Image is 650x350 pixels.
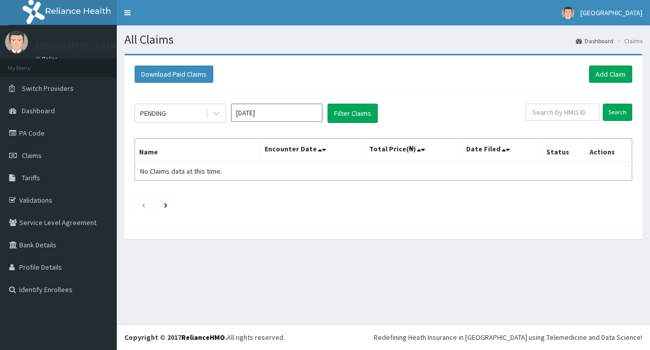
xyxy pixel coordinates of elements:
[22,173,40,182] span: Tariffs
[231,104,322,122] input: Select Month and Year
[22,106,55,115] span: Dashboard
[117,324,650,350] footer: All rights reserved.
[140,167,222,176] span: No Claims data at this time.
[36,41,119,50] p: [GEOGRAPHIC_DATA]
[135,66,213,83] button: Download Paid Claims
[124,33,642,46] h1: All Claims
[328,104,378,123] button: Filter Claims
[5,30,28,53] img: User Image
[614,37,642,45] li: Claims
[22,84,74,93] span: Switch Providers
[603,104,632,121] input: Search
[135,139,261,162] th: Name
[580,8,642,17] span: [GEOGRAPHIC_DATA]
[164,200,168,209] a: Next page
[365,139,462,162] th: Total Price(₦)
[562,7,574,19] img: User Image
[589,66,632,83] a: Add Claim
[576,37,613,45] a: Dashboard
[124,333,227,342] strong: Copyright © 2017 .
[462,139,542,162] th: Date Filed
[585,139,632,162] th: Actions
[22,151,42,160] span: Claims
[374,332,642,342] div: Redefining Heath Insurance in [GEOGRAPHIC_DATA] using Telemedicine and Data Science!
[141,200,146,209] a: Previous page
[526,104,599,121] input: Search by HMO ID
[36,55,60,62] a: Online
[260,139,365,162] th: Encounter Date
[140,108,166,118] div: PENDING
[542,139,585,162] th: Status
[181,333,225,342] a: RelianceHMO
